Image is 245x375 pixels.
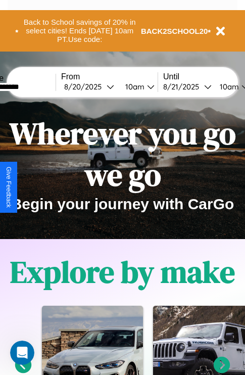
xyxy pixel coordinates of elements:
[10,341,34,365] iframe: Intercom live chat
[117,81,158,92] button: 10am
[61,72,158,81] label: From
[10,251,235,293] h1: Explore by make
[19,15,141,46] button: Back to School savings of 20% in select cities! Ends [DATE] 10am PT.Use code:
[141,27,208,35] b: BACK2SCHOOL20
[163,82,204,91] div: 8 / 21 / 2025
[61,81,117,92] button: 8/20/2025
[5,167,12,208] div: Give Feedback
[120,82,147,91] div: 10am
[215,82,241,91] div: 10am
[64,82,107,91] div: 8 / 20 / 2025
